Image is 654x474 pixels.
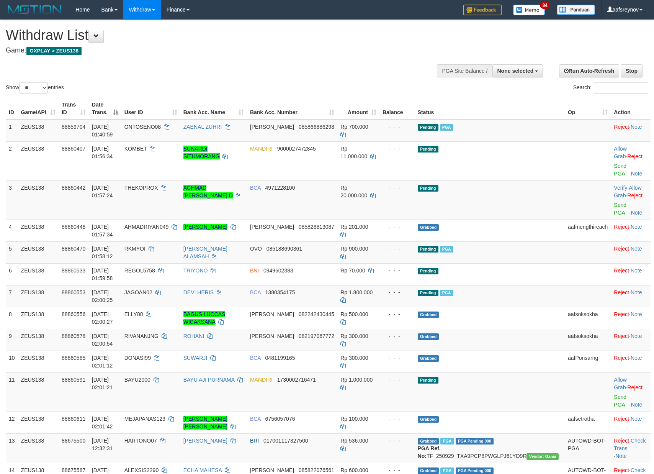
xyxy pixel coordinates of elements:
[614,377,627,390] span: ·
[18,372,59,412] td: ZEUS138
[124,246,146,252] span: RKMYOI
[456,467,494,474] span: PGA Pending
[418,268,438,274] span: Pending
[250,416,261,422] span: BCA
[565,433,611,463] td: AUTOWD-BOT-PGA
[383,376,412,384] div: - - -
[627,384,643,390] a: Reject
[614,394,626,408] a: Send PGA
[614,438,629,444] a: Reject
[124,333,159,339] span: RIVANANJNG
[183,289,214,295] a: DEVI HERIS
[92,146,113,159] span: [DATE] 01:56:34
[6,433,18,463] td: 13
[6,28,428,43] h1: Withdraw List
[611,433,651,463] td: · ·
[418,445,441,459] b: PGA Ref. No:
[92,124,113,138] span: [DATE] 01:40:59
[6,180,18,220] td: 3
[92,289,113,303] span: [DATE] 02:00:25
[92,185,113,198] span: [DATE] 01:57:24
[250,355,261,361] span: BCA
[250,289,261,295] span: BCA
[124,185,158,191] span: THEKOPROX
[263,267,293,274] span: Copy 0949602383 to clipboard
[6,82,64,93] label: Show entries
[614,185,627,191] a: Verify
[565,351,611,372] td: aafPonsarng
[183,333,204,339] a: ROHANI
[299,311,334,317] span: Copy 082242430445 to clipboard
[440,438,454,444] span: Marked by aaftrukkakada
[418,124,438,131] span: Pending
[250,124,294,130] span: [PERSON_NAME]
[615,453,627,459] a: Note
[418,290,438,296] span: Pending
[573,82,648,93] label: Search:
[265,355,295,361] span: Copy 0481199165 to clipboard
[631,333,642,339] a: Note
[340,185,367,198] span: Rp 20.000.000
[124,311,143,317] span: ELLY88
[183,146,220,159] a: SUNARDI SITUMORANG
[614,377,626,390] a: Allow Grab
[440,246,453,253] span: Marked by aafsreyleap
[18,241,59,263] td: ZEUS138
[267,246,302,252] span: Copy 085188690361 to clipboard
[340,333,368,339] span: Rp 300.000
[340,289,373,295] span: Rp 1.800.000
[18,180,59,220] td: ZEUS138
[614,185,641,198] span: ·
[92,355,113,369] span: [DATE] 02:01:12
[340,416,368,422] span: Rp 100.000
[614,267,629,274] a: Reject
[18,285,59,307] td: ZEUS138
[89,98,121,120] th: Date Trans.: activate to sort column descending
[6,285,18,307] td: 7
[631,210,643,216] a: Note
[614,146,626,159] a: Allow Grab
[92,224,113,238] span: [DATE] 01:57:34
[6,329,18,351] td: 9
[614,224,629,230] a: Reject
[383,245,412,253] div: - - -
[59,98,89,120] th: Trans ID: activate to sort column ascending
[611,180,651,220] td: · ·
[62,267,85,274] span: 88860533
[183,246,227,259] a: [PERSON_NAME] ALAMSAH
[62,224,85,230] span: 88860448
[513,5,545,15] img: Button%20Memo.svg
[124,377,150,383] span: BAYU2000
[418,185,438,192] span: Pending
[565,98,611,120] th: Op: activate to sort column ascending
[6,372,18,412] td: 11
[621,64,643,77] a: Stop
[124,289,152,295] span: JAGOAN02
[383,466,412,474] div: - - -
[565,220,611,241] td: aafmengthireach
[631,289,642,295] a: Note
[559,64,619,77] a: Run Auto-Refresh
[265,416,295,422] span: Copy 6756057076 to clipboard
[418,312,439,318] span: Grabbed
[277,146,316,152] span: Copy 9000027472845 to clipboard
[594,82,648,93] input: Search:
[614,416,629,422] a: Reject
[614,163,626,177] a: Send PGA
[92,267,113,281] span: [DATE] 01:59:58
[340,355,368,361] span: Rp 300.000
[183,377,235,383] a: BAYU AJI PURNAMA
[18,351,59,372] td: ZEUS138
[183,438,227,444] a: [PERSON_NAME]
[418,355,439,362] span: Grabbed
[62,333,85,339] span: 88860578
[6,263,18,285] td: 6
[614,438,646,451] a: Check Trans
[62,377,85,383] span: 88860591
[250,438,259,444] span: BRI
[19,82,48,93] select: Showentries
[611,285,651,307] td: ·
[565,329,611,351] td: aafsoksokha
[340,146,367,159] span: Rp 11.000.000
[124,124,161,130] span: ONTOSENO08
